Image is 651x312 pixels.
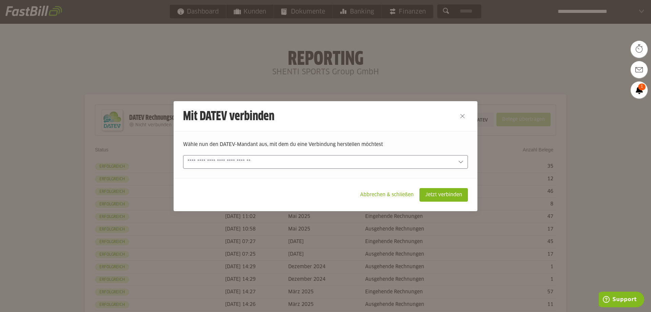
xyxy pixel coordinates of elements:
[354,188,419,202] sl-button: Abbrechen & schließen
[419,188,468,202] sl-button: Jetzt verbinden
[599,292,644,309] iframe: Öffnet ein Widget, in dem Sie weitere Informationen finden
[638,84,646,90] span: 1
[631,81,648,98] a: 1
[183,141,468,148] p: Wähle nun den DATEV-Mandant aus, mit dem du eine Verbindung herstellen möchtest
